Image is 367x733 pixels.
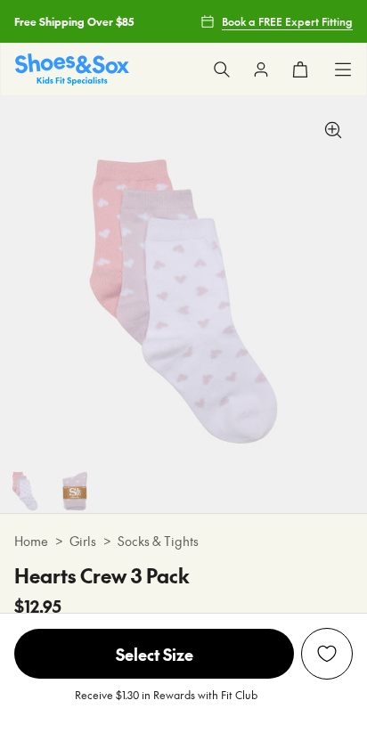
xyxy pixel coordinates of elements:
span: $12.95 [14,594,61,618]
span: Book a FREE Expert Fitting [222,13,353,29]
div: > > [14,532,353,550]
a: Girls [69,532,96,550]
img: SNS_Logo_Responsive.svg [15,53,129,85]
a: Book a FREE Expert Fitting [200,5,353,37]
span: Select Size [14,629,294,679]
img: 5-493177_1 [50,463,100,513]
button: Add to Wishlist [301,628,353,680]
a: Home [14,532,48,550]
a: Socks & Tights [118,532,199,550]
p: Receive $1.30 in Rewards with Fit Club [75,687,257,719]
a: Shoes & Sox [15,53,129,85]
h4: Hearts Crew 3 Pack [14,561,189,590]
button: Select Size [14,628,294,680]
